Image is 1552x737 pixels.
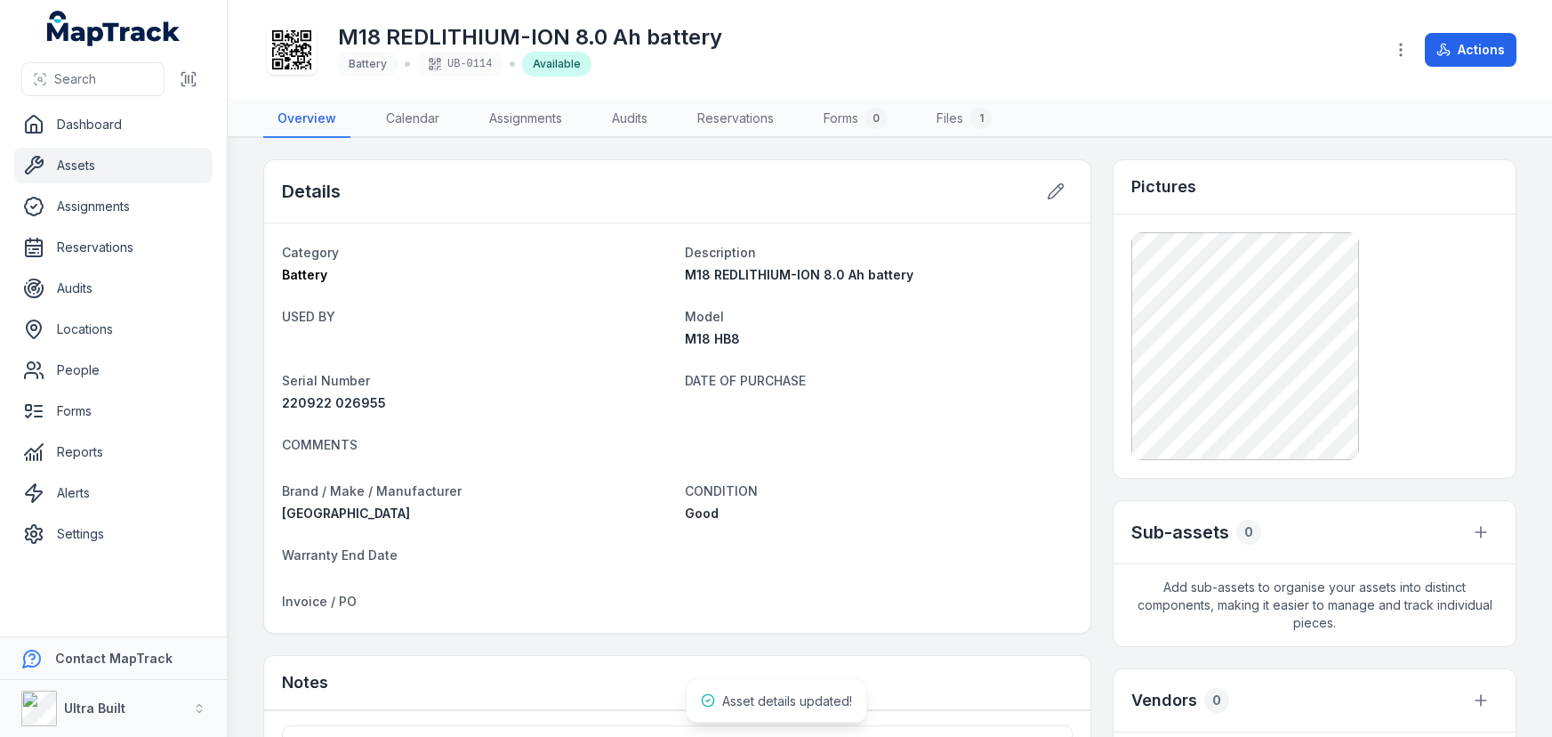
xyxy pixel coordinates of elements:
[685,506,719,521] span: Good
[282,670,328,695] h3: Notes
[685,267,913,282] span: M18 REDLITHIUM-ION 8.0 Ah battery
[1236,520,1261,545] div: 0
[685,373,806,388] span: DATE OF PURCHASE
[922,101,1006,138] a: Files1
[14,271,213,306] a: Audits
[685,309,724,324] span: Model
[14,189,213,224] a: Assignments
[14,312,213,347] a: Locations
[475,101,576,138] a: Assignments
[417,52,503,77] div: UB-0114
[14,230,213,265] a: Reservations
[14,107,213,142] a: Dashboard
[282,547,398,563] span: Warranty End Date
[1204,688,1229,713] div: 0
[282,309,335,324] span: USED BY
[685,245,756,260] span: Description
[282,395,386,410] span: 220922 026955
[1425,33,1516,67] button: Actions
[263,101,350,138] a: Overview
[282,373,370,388] span: Serial Number
[282,483,462,498] span: Brand / Make / Manufacturer
[1131,520,1229,545] h2: Sub-assets
[598,101,662,138] a: Audits
[282,594,357,609] span: Invoice / PO
[21,62,165,96] button: Search
[14,352,213,388] a: People
[1131,174,1196,199] h3: Pictures
[47,11,181,46] a: MapTrack
[683,101,788,138] a: Reservations
[685,483,758,498] span: CONDITION
[14,148,213,183] a: Assets
[809,101,901,138] a: Forms0
[722,693,852,709] span: Asset details updated!
[282,179,341,204] h2: Details
[349,57,387,70] span: Battery
[14,516,213,552] a: Settings
[14,393,213,429] a: Forms
[522,52,591,77] div: Available
[865,108,887,129] div: 0
[55,651,173,666] strong: Contact MapTrack
[685,331,740,346] span: M18 HB8
[282,245,339,260] span: Category
[1131,688,1197,713] h3: Vendors
[282,267,327,282] span: Battery
[14,475,213,511] a: Alerts
[14,434,213,470] a: Reports
[372,101,454,138] a: Calendar
[970,108,992,129] div: 1
[338,23,722,52] h1: M18 REDLITHIUM-ION 8.0 Ah battery
[282,437,358,452] span: COMMENTS
[282,506,410,521] span: [GEOGRAPHIC_DATA]
[64,701,125,716] strong: Ultra Built
[1114,564,1516,646] span: Add sub-assets to organise your assets into distinct components, making it easier to manage and t...
[54,70,96,88] span: Search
